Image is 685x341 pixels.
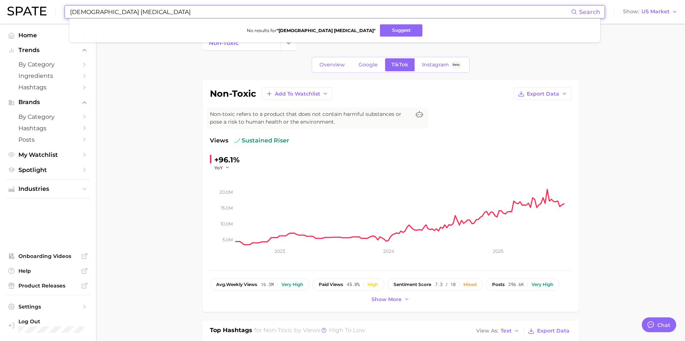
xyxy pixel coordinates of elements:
[6,111,90,123] a: by Category
[527,91,559,97] span: Export Data
[69,6,571,18] input: Search here for a brand, industry, or ingredient
[312,278,384,291] button: paid views45.0%High
[352,58,384,71] a: Google
[214,165,223,171] span: YoY
[387,278,483,291] button: sentiment score7.3 / 10Mixed
[367,282,378,287] div: High
[6,123,90,134] a: Hashtags
[370,294,412,304] button: Show more
[6,70,90,82] a: Ingredients
[532,282,553,287] div: Very high
[6,59,90,70] a: by Category
[18,186,77,192] span: Industries
[486,278,560,291] button: posts296.6kVery high
[623,10,639,14] span: Show
[262,87,332,100] button: Add to Watchlist
[18,303,77,310] span: Settings
[18,99,77,106] span: Brands
[6,265,90,276] a: Help
[221,205,233,211] tspan: 15.0m
[18,166,77,173] span: Spotlight
[329,327,365,334] span: high to low
[18,318,95,325] span: Log Out
[6,183,90,194] button: Industries
[6,134,90,145] a: Posts
[313,58,351,71] a: Overview
[274,248,285,254] tspan: 2023
[508,282,524,287] span: 296.6k
[476,329,498,333] span: View As
[18,47,77,54] span: Trends
[492,248,503,254] tspan: 2025
[203,35,281,50] a: non-toxic
[261,282,274,287] span: 16.3m
[254,326,365,336] h2: for by Views
[319,282,343,287] span: paid views
[492,282,505,287] span: posts
[359,62,378,68] span: Google
[6,149,90,161] a: My Watchlist
[214,165,230,171] button: YoY
[6,251,90,262] a: Onboarding Videos
[6,82,90,93] a: Hashtags
[347,282,360,287] span: 45.0%
[263,327,293,334] span: non-toxic
[6,30,90,41] a: Home
[281,35,297,50] button: Change Category
[380,24,422,37] button: Suggest
[6,45,90,56] button: Trends
[210,278,309,291] button: avg.weekly views16.3mVery high
[210,136,228,145] span: Views
[18,61,77,68] span: by Category
[371,296,402,303] span: Show more
[6,301,90,312] a: Settings
[247,28,376,33] span: No results for
[18,125,77,132] span: Hashtags
[621,7,679,17] button: ShowUS Market
[391,62,408,68] span: TikTok
[6,316,90,335] a: Log out. Currently logged in with e-mail danielle.gonzalez@loreal.com.
[501,329,512,333] span: Text
[319,62,345,68] span: Overview
[210,326,252,336] h1: Top Hashtags
[416,58,468,71] a: InstagramBeta
[275,91,320,97] span: Add to Watchlist
[281,282,303,287] div: Very high
[6,97,90,108] button: Brands
[18,136,77,143] span: Posts
[526,326,571,336] button: Export Data
[216,282,257,287] span: weekly views
[641,10,670,14] span: US Market
[214,154,240,166] div: +96.1%
[210,89,256,98] h1: non-toxic
[18,113,77,120] span: by Category
[234,138,240,144] img: sustained riser
[18,32,77,39] span: Home
[514,87,571,100] button: Export Data
[579,8,600,15] span: Search
[394,282,431,287] span: sentiment score
[210,110,411,126] span: Non-toxic refers to a product that does not contain harmful substances or pose a risk to human he...
[385,58,415,71] a: TikTok
[18,253,77,259] span: Onboarding Videos
[18,151,77,158] span: My Watchlist
[216,282,226,287] abbr: average
[463,282,477,287] div: Mixed
[453,62,460,68] span: Beta
[277,28,376,33] strong: " [DEMOGRAPHIC_DATA] [MEDICAL_DATA] "
[7,7,46,15] img: SPATE
[221,221,233,227] tspan: 10.0m
[537,328,570,334] span: Export Data
[435,282,456,287] span: 7.3 / 10
[209,39,239,46] span: non-toxic
[422,62,449,68] span: Instagram
[18,84,77,91] span: Hashtags
[474,326,522,336] button: View AsText
[6,280,90,291] a: Product Releases
[6,164,90,176] a: Spotlight
[234,136,289,145] span: sustained riser
[18,282,77,289] span: Product Releases
[18,268,77,274] span: Help
[222,237,233,242] tspan: 5.0m
[219,189,233,195] tspan: 20.0m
